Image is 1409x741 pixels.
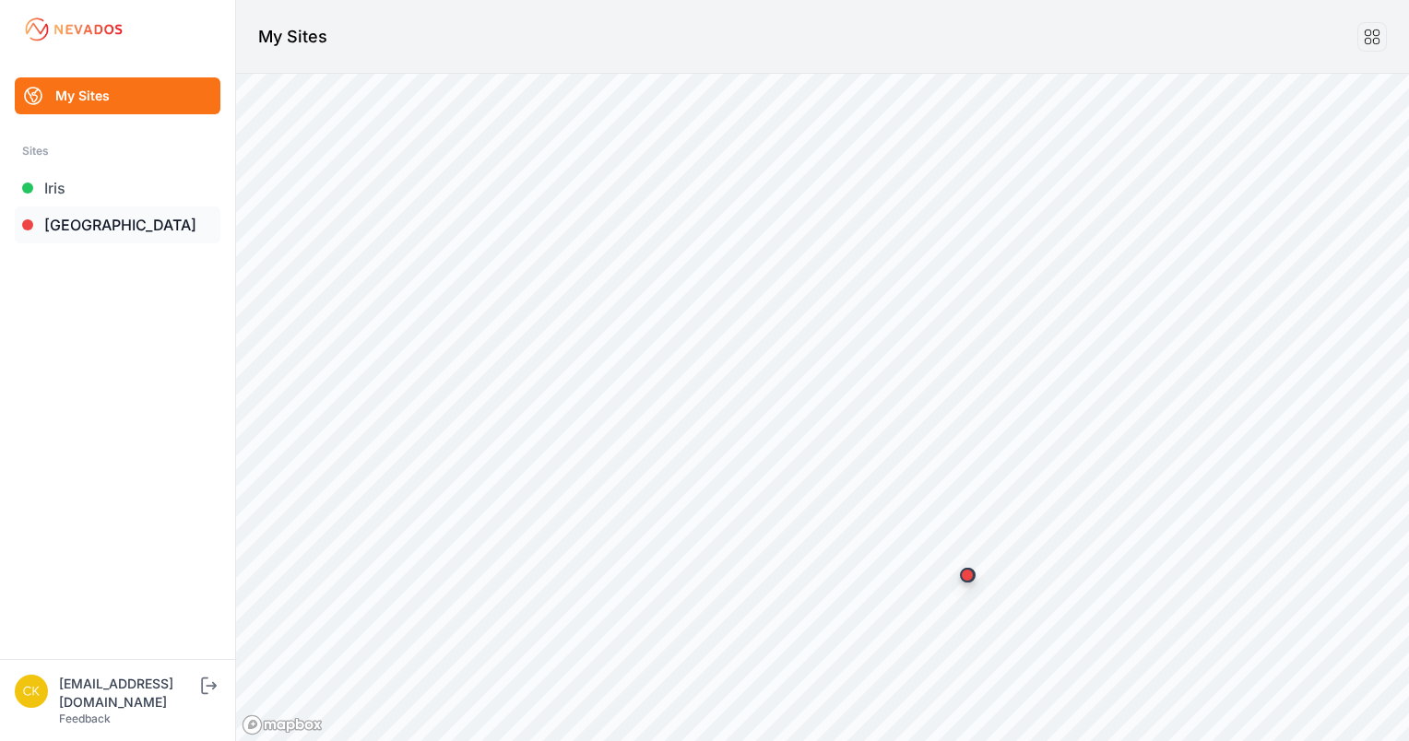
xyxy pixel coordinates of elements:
a: Feedback [59,712,111,725]
img: Nevados [22,15,125,44]
a: [GEOGRAPHIC_DATA] [15,206,220,243]
div: [EMAIL_ADDRESS][DOMAIN_NAME] [59,675,197,712]
canvas: Map [236,74,1409,741]
h1: My Sites [258,24,327,50]
a: Iris [15,170,220,206]
img: ckent@prim.com [15,675,48,708]
a: Mapbox logo [242,714,323,735]
div: Sites [22,140,213,162]
div: Map marker [949,557,986,594]
a: My Sites [15,77,220,114]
